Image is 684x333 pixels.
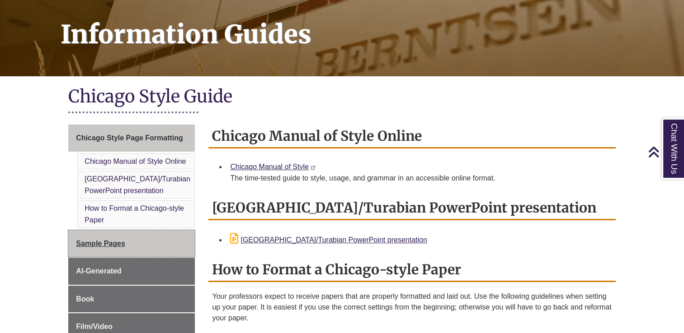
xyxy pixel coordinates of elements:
i: This link opens in a new window [311,166,316,170]
span: Chicago Style Page Formatting [76,134,183,142]
a: Back to Top [648,146,682,158]
a: [GEOGRAPHIC_DATA]/Turabian PowerPoint presentation [230,236,427,244]
h2: [GEOGRAPHIC_DATA]/Turabian PowerPoint presentation [208,196,615,220]
a: Chicago Style Page Formatting [68,125,195,152]
a: AI-Generated [68,258,195,285]
span: Sample Pages [76,240,125,247]
span: Film/Video [76,323,113,330]
a: Book [68,286,195,313]
a: [GEOGRAPHIC_DATA]/Turabian PowerPoint presentation [85,175,190,194]
h2: How to Format a Chicago-style Paper [208,258,615,282]
a: Chicago Manual of Style Online [85,157,186,165]
h1: Chicago Style Guide [68,85,615,109]
span: Book [76,295,94,303]
p: Your professors expect to receive papers that are properly formatted and laid out. Use the follow... [212,291,612,324]
span: AI-Generated [76,267,121,275]
a: Chicago Manual of Style [230,163,308,171]
h2: Chicago Manual of Style Online [208,125,615,148]
div: The time-tested guide to style, usage, and grammar in an accessible online format. [230,173,608,184]
a: How to Format a Chicago-style Paper [85,204,184,224]
a: Sample Pages [68,230,195,257]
